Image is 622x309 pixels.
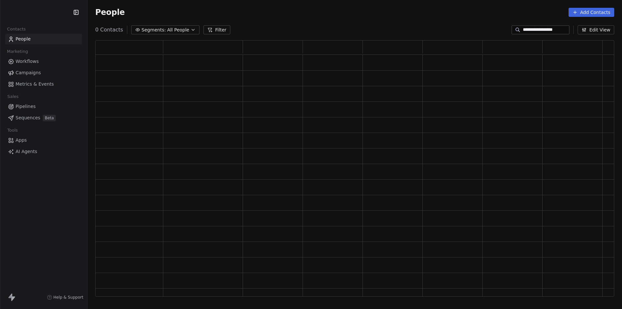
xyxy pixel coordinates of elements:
span: Sequences [16,114,40,121]
span: Segments: [142,27,166,33]
a: Pipelines [5,101,82,112]
a: AI Agents [5,146,82,157]
span: People [16,36,31,42]
a: Apps [5,135,82,146]
span: Sales [5,92,21,101]
span: AI Agents [16,148,37,155]
button: Filter [203,25,230,34]
span: Apps [16,137,27,144]
span: Workflows [16,58,39,65]
a: Help & Support [47,295,83,300]
a: Workflows [5,56,82,67]
span: Help & Support [53,295,83,300]
span: Contacts [4,24,29,34]
span: 0 Contacts [95,26,123,34]
a: Campaigns [5,67,82,78]
a: Metrics & Events [5,79,82,89]
span: Pipelines [16,103,36,110]
span: Marketing [4,47,31,56]
a: SequencesBeta [5,113,82,123]
a: People [5,34,82,44]
span: Campaigns [16,69,41,76]
button: Add Contacts [569,8,614,17]
span: All People [167,27,189,33]
span: People [95,7,125,17]
span: Beta [43,115,56,121]
span: Tools [5,125,20,135]
button: Edit View [578,25,614,34]
span: Metrics & Events [16,81,54,88]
